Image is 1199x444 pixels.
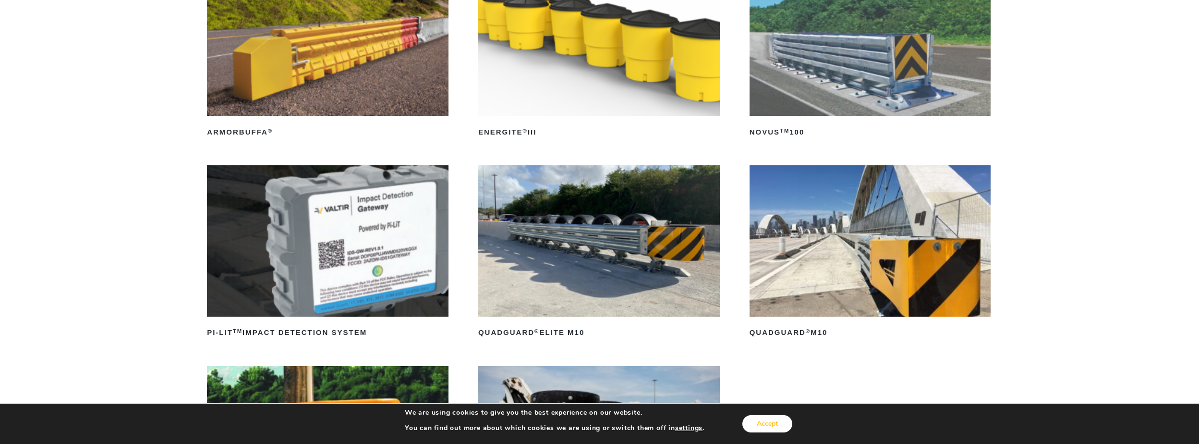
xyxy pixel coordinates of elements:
[405,408,704,417] p: We are using cookies to give you the best experience on our website.
[742,415,792,432] button: Accept
[405,424,704,432] p: You can find out more about which cookies we are using or switch them off in .
[806,328,811,334] sup: ®
[523,128,528,134] sup: ®
[207,165,448,340] a: PI-LITTMImpact Detection System
[478,325,720,341] h2: QuadGuard Elite M10
[750,325,991,341] h2: QuadGuard M10
[780,128,789,134] sup: TM
[207,124,448,140] h2: ArmorBuffa
[207,325,448,341] h2: PI-LIT Impact Detection System
[268,128,273,134] sup: ®
[675,424,702,432] button: settings
[750,165,991,340] a: QuadGuard®M10
[478,124,720,140] h2: ENERGITE III
[750,124,991,140] h2: NOVUS 100
[233,328,242,334] sup: TM
[478,165,720,340] a: QuadGuard®Elite M10
[534,328,539,334] sup: ®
